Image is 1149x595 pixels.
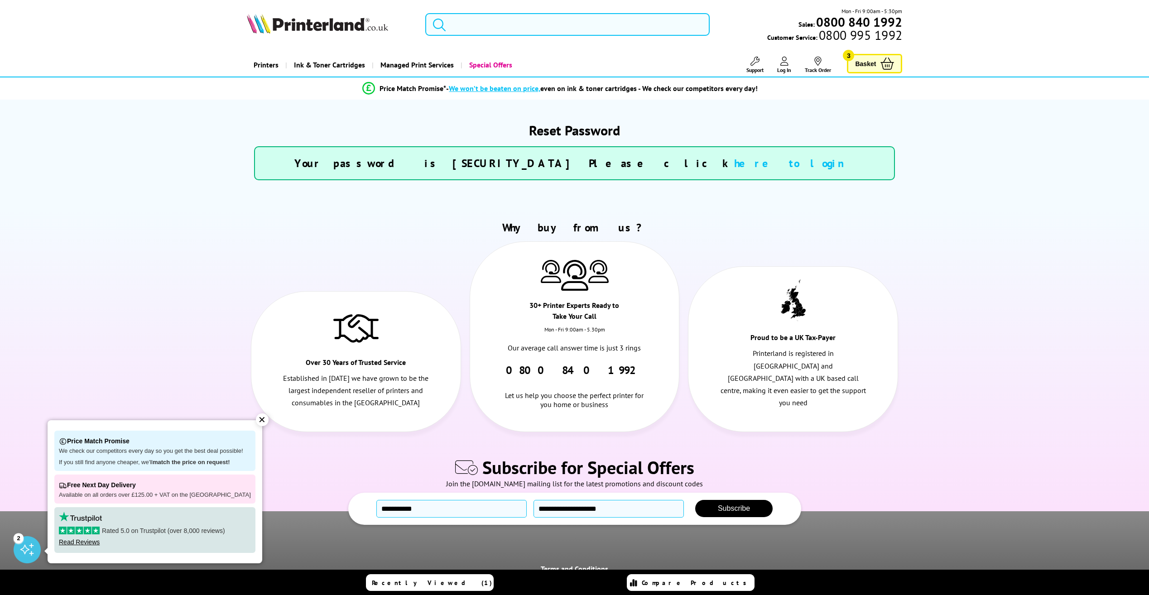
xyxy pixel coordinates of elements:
[217,81,904,96] li: modal_Promise
[815,18,902,26] a: 0800 840 1992
[264,156,885,170] h3: Your password is [SECURITY_DATA] Please click
[285,53,372,77] a: Ink & Toner Cartridges
[333,310,379,346] img: Trusted Service
[283,372,429,409] p: Established in [DATE] we have grown to be the largest independent reseller of printers and consum...
[746,57,764,73] a: Support
[304,357,409,372] div: Over 30 Years of Trusted Service
[798,20,815,29] span: Sales:
[627,574,755,591] a: Compare Products
[816,14,902,30] b: 0800 840 1992
[720,347,866,409] p: Printerland is registered in [GEOGRAPHIC_DATA] and [GEOGRAPHIC_DATA] with a UK based call centre,...
[501,377,648,409] div: Let us help you choose the perfect printer for you home or business
[501,342,648,354] p: Our average call answer time is just 3 rings
[247,14,388,34] img: Printerland Logo
[767,31,902,42] span: Customer Service:
[153,459,230,465] strong: match the price on request!
[366,574,494,591] a: Recently Viewed (1)
[734,156,855,170] a: here to login
[588,260,609,283] img: Printer Experts
[541,260,561,283] img: Printer Experts
[59,459,251,466] p: If you still find anyone cheaper, we'll
[14,533,24,543] div: 2
[470,326,679,342] div: Mon - Fri 9:00am - 5.30pm
[446,84,758,93] div: - even on ink & toner cartridges - We check our competitors every day!
[855,58,876,70] span: Basket
[777,67,791,73] span: Log In
[506,363,643,377] a: 0800 840 1992
[741,332,846,347] div: Proud to be a UK Tax-Payer
[5,479,1144,493] div: Join the [DOMAIN_NAME] mailing list for the latest promotions and discount codes
[247,221,903,235] h2: Why buy from us?
[847,54,902,73] a: Basket 3
[817,31,902,39] span: 0800 995 1992
[294,53,365,77] span: Ink & Toner Cartridges
[59,435,251,447] p: Price Match Promise
[841,7,902,15] span: Mon - Fri 9:00am - 5:30pm
[59,512,102,522] img: trustpilot rating
[59,479,251,491] p: Free Next Day Delivery
[642,579,751,587] span: Compare Products
[59,447,251,455] p: We check our competitors every day so you get the best deal possible!
[372,579,492,587] span: Recently Viewed (1)
[59,491,251,499] p: Available on all orders over £125.00 + VAT on the [GEOGRAPHIC_DATA]
[746,67,764,73] span: Support
[781,279,806,321] img: UK tax payer
[777,57,791,73] a: Log In
[380,84,446,93] span: Price Match Promise*
[256,413,269,426] div: ✕
[372,53,461,77] a: Managed Print Services
[59,538,100,546] a: Read Reviews
[461,53,519,77] a: Special Offers
[247,14,414,35] a: Printerland Logo
[449,84,540,93] span: We won’t be beaten on price,
[522,300,627,326] div: 30+ Printer Experts Ready to Take Your Call
[482,456,694,479] span: Subscribe for Special Offers
[247,53,285,77] a: Printers
[254,121,895,139] h1: Reset Password
[843,50,854,61] span: 3
[718,504,750,512] span: Subscribe
[805,57,831,73] a: Track Order
[695,500,773,517] button: Subscribe
[561,260,588,291] img: Printer Experts
[59,527,100,534] img: stars-5.svg
[59,527,251,535] p: Rated 5.0 on Trustpilot (over 8,000 reviews)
